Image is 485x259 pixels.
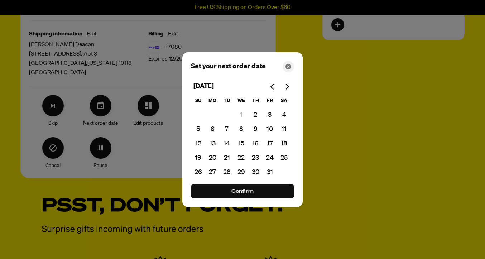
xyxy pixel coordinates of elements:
th: Sunday [191,94,205,108]
button: 10 [263,123,277,137]
button: 24 [263,151,277,166]
button: 27 [205,166,220,180]
button: 22 [234,151,248,166]
button: 16 [248,137,263,151]
button: 1 [234,108,248,123]
button: 31 [263,166,277,180]
button: Close [283,61,294,72]
button: 28 [220,166,234,180]
th: Friday [263,94,277,108]
button: 17 [263,137,277,151]
button: 7 [220,123,234,137]
button: 13 [205,137,220,151]
th: Wednesday [234,94,248,108]
button: 9 [248,123,263,137]
button: 8 [234,123,248,137]
button: Process subscription date change [191,184,294,198]
div: [DATE] [191,81,216,92]
button: 29 [234,166,248,180]
th: Saturday [277,94,291,108]
button: 30 [248,166,263,180]
button: 19 [191,151,205,166]
button: 5 [191,123,205,137]
button: 18 [277,137,291,151]
button: 25 [277,151,291,166]
button: 23 [248,151,263,166]
button: 6 [205,123,220,137]
button: Go to next month [280,80,294,94]
button: Go to previous month [265,80,280,94]
button: 3 [263,108,277,123]
th: Tuesday [220,94,234,108]
th: Thursday [248,94,263,108]
button: 2 [248,108,263,123]
button: 14 [220,137,234,151]
span: Confirm [231,187,254,195]
button: 12 [191,137,205,151]
button: 15 [234,137,248,151]
span: Set your next order date [191,62,266,72]
th: Monday [205,94,220,108]
button: 4 [277,108,291,123]
button: 20 [205,151,220,166]
button: 26 [191,166,205,180]
button: 11 [277,123,291,137]
button: 21 [220,151,234,166]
